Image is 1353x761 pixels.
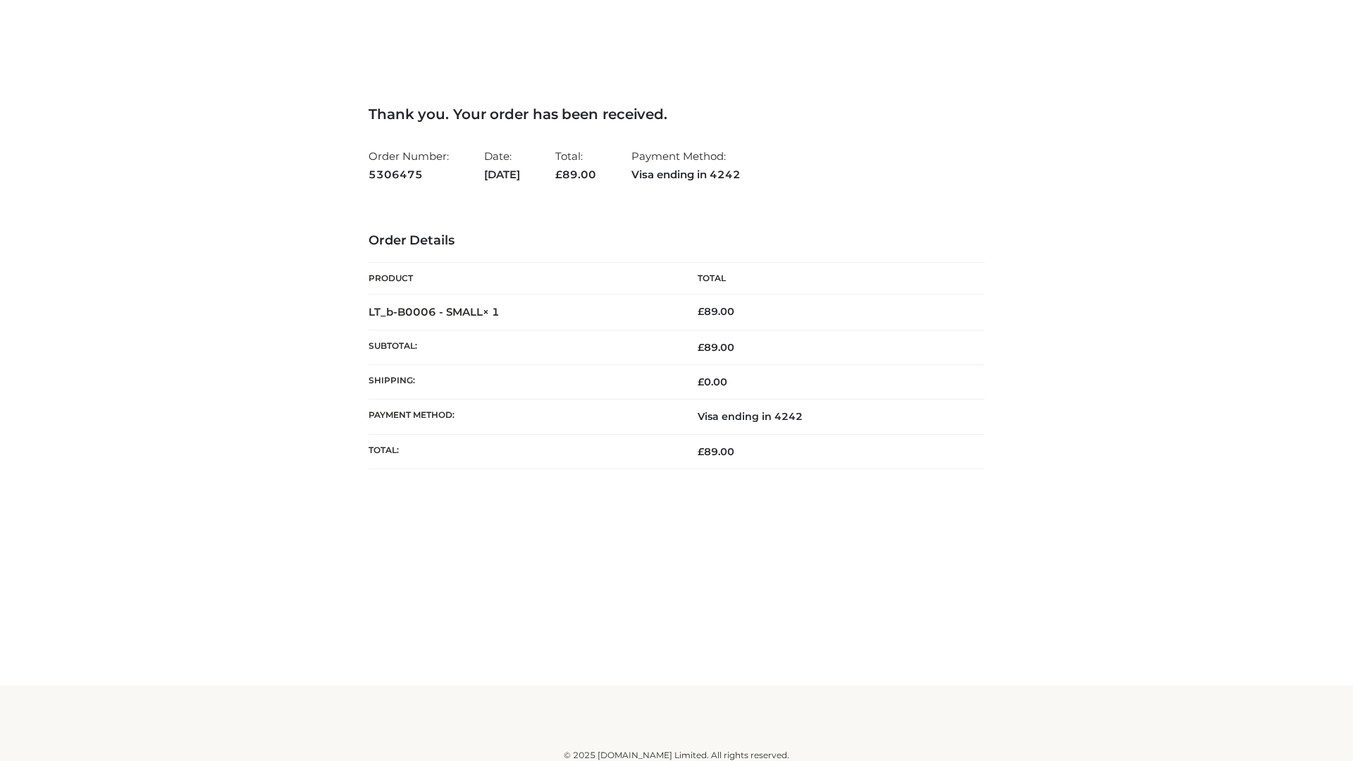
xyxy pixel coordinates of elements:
th: Total: [369,434,676,469]
strong: [DATE] [484,166,520,184]
strong: LT_b-B0006 - SMALL [369,305,500,318]
bdi: 89.00 [698,305,734,318]
strong: Visa ending in 4242 [631,166,741,184]
li: Payment Method: [631,144,741,187]
span: 89.00 [555,168,596,181]
span: £ [698,305,704,318]
span: 89.00 [698,341,734,354]
td: Visa ending in 4242 [676,400,984,434]
strong: × 1 [483,305,500,318]
span: £ [698,341,704,354]
th: Total [676,263,984,295]
bdi: 0.00 [698,376,727,388]
span: £ [555,168,562,181]
li: Order Number: [369,144,449,187]
span: £ [698,445,704,458]
th: Payment method: [369,400,676,434]
th: Shipping: [369,365,676,400]
li: Date: [484,144,520,187]
span: £ [698,376,704,388]
th: Subtotal: [369,330,676,364]
h3: Thank you. Your order has been received. [369,106,984,123]
h3: Order Details [369,233,984,249]
li: Total: [555,144,596,187]
th: Product [369,263,676,295]
span: 89.00 [698,445,734,458]
strong: 5306475 [369,166,449,184]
